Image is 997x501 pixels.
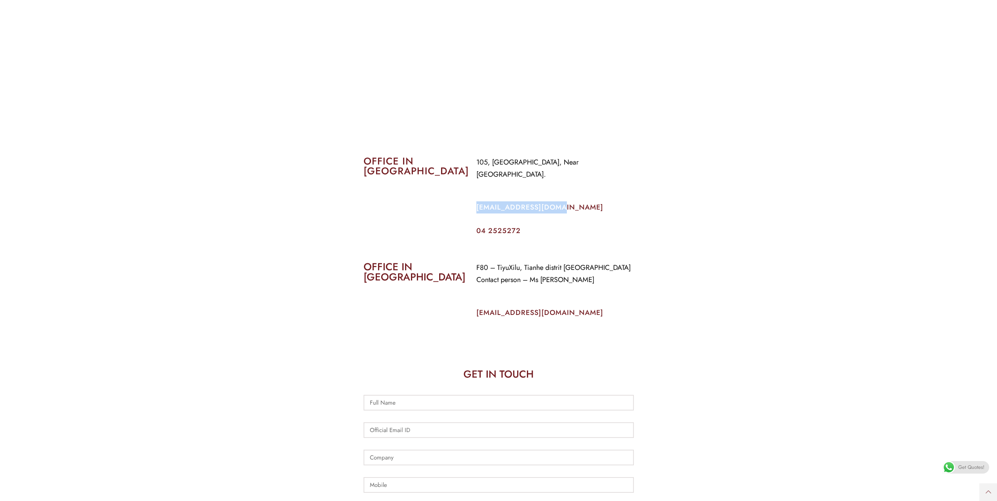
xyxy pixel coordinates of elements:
[364,156,465,176] h2: OFFICE IN [GEOGRAPHIC_DATA]
[364,369,634,379] h2: GET IN TOUCH
[364,477,634,493] input: Only numbers and phone characters (#, -, *, etc) are accepted.
[958,461,984,474] span: Get Quotes!
[364,262,465,282] h2: OFFICE IN [GEOGRAPHIC_DATA]
[476,307,603,318] a: [EMAIL_ADDRESS][DOMAIN_NAME]
[476,156,634,181] p: 105, [GEOGRAPHIC_DATA], Near [GEOGRAPHIC_DATA].
[476,262,634,286] p: F80 – TiyuXilu, Tianhe distrit [GEOGRAPHIC_DATA] Contact person – Ms [PERSON_NAME]
[364,450,634,465] input: Company
[364,422,634,438] input: Official Email ID
[476,202,603,212] a: [EMAIL_ADDRESS][DOMAIN_NAME]
[476,226,521,236] a: 04 2525272
[364,395,634,411] input: Full Name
